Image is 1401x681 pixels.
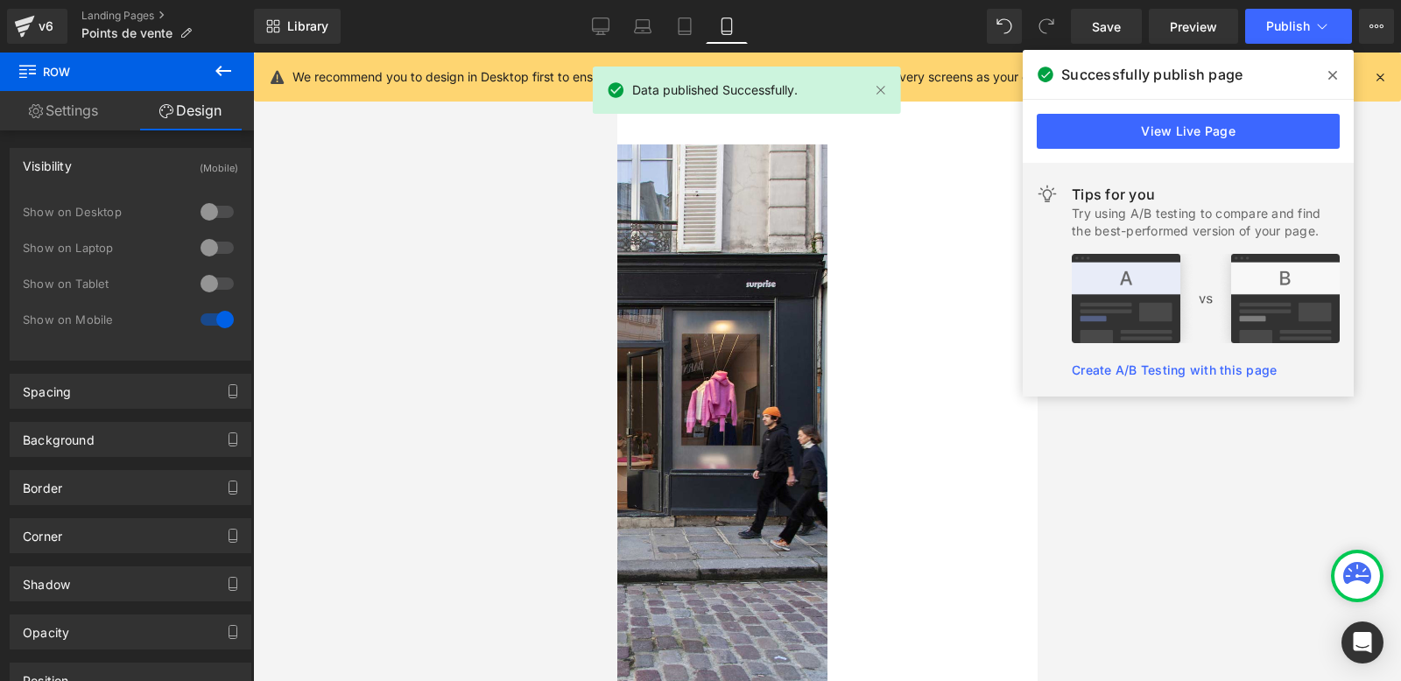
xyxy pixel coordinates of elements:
[11,51,47,62] a: Accueil
[1092,18,1121,36] span: Save
[47,51,103,62] font: / Boutiques
[292,67,1094,87] p: We recommend you to design in Desktop first to ensure the responsive layout would display correct...
[632,81,798,100] span: Data published Successfully.
[23,206,180,218] div: Show on Desktop
[35,15,57,38] div: v6
[23,149,72,173] div: Visibility
[254,9,341,44] a: New Library
[987,9,1022,44] button: Undo
[391,13,404,27] a: Ouvrir le panier
[23,313,180,326] div: Show on Mobile
[1072,205,1340,240] div: Try using A/B testing to compare and find the best-performed version of your page.
[1341,621,1383,663] div: Open Intercom Messenger
[622,9,664,44] a: Laptop
[23,242,180,254] div: Show on Laptop
[1170,18,1217,36] span: Preview
[47,15,60,27] a: Recherche
[18,16,32,25] button: Ouvrir la navigation
[287,18,328,34] span: Library
[127,91,254,130] a: Design
[1072,184,1340,205] div: Tips for you
[18,53,193,91] span: Row
[664,9,706,44] a: Tablet
[1266,19,1310,33] span: Publish
[81,9,254,23] a: Landing Pages
[1359,9,1394,44] button: More
[200,149,238,178] div: (Mobile)
[706,9,748,44] a: Mobile
[23,519,62,544] div: Corner
[1072,362,1277,377] a: Create A/B Testing with this page
[7,9,67,44] a: v6
[23,567,70,592] div: Shadow
[1029,9,1064,44] button: Redo
[580,9,622,44] a: Desktop
[1072,254,1340,343] img: tip.png
[166,2,254,36] img: Surprise-paris
[23,471,62,495] div: Border
[23,423,95,447] div: Background
[1061,64,1243,85] span: Successfully publish page
[1149,9,1238,44] a: Preview
[1037,184,1058,205] img: light.svg
[1245,9,1352,44] button: Publish
[23,277,180,290] div: Show on Tablet
[23,375,71,399] div: Spacing
[23,615,69,640] div: Opacity
[81,26,172,40] span: Points de vente
[1037,114,1340,149] a: View Live Page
